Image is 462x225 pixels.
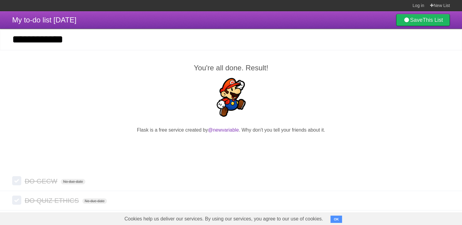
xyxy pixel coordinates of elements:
p: Flask is a free service created by . Why don't you tell your friends about it. [12,126,450,134]
button: OK [330,216,342,223]
iframe: X Post Button [220,141,242,150]
span: My to-do list [DATE] [12,16,77,24]
span: No due date [61,179,85,184]
b: This List [423,17,443,23]
a: @newvariable [208,127,239,133]
img: Super Mario [212,78,251,117]
h2: You're all done. Result! [12,62,450,73]
a: SaveThis List [396,14,450,26]
span: DO GECW [25,177,59,185]
span: No due date [82,198,107,204]
span: Cookies help us deliver our services. By using our services, you agree to our use of cookies. [118,213,329,225]
span: DO QUIZ ETHICS [25,197,80,204]
label: Done [12,176,21,185]
label: Done [12,196,21,205]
